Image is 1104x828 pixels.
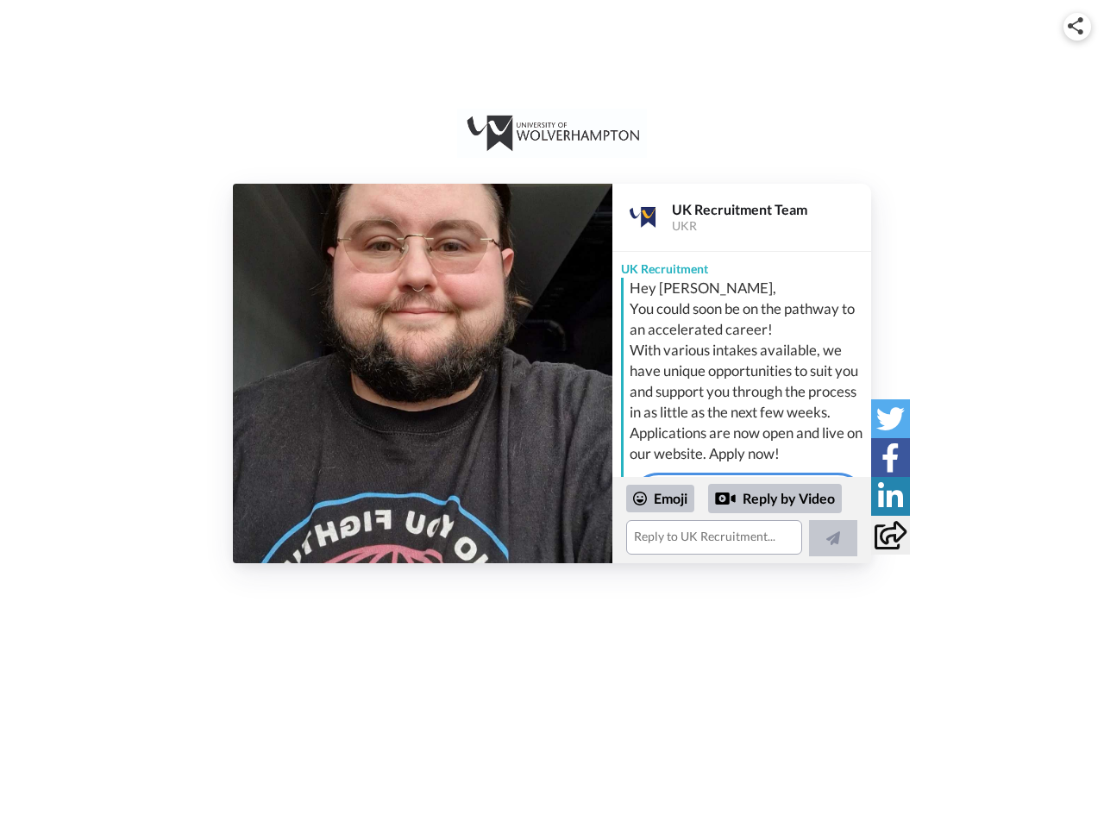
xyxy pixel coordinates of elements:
img: ic_share.svg [1068,17,1083,34]
div: Reply by Video [715,488,736,509]
div: UK Recruitment Team [672,201,870,217]
a: Unlock a world of opportunities! [630,473,867,530]
div: UKR [672,219,870,234]
div: Hey [PERSON_NAME], You could soon be on the pathway to an accelerated career! With various intake... [630,278,867,464]
div: Reply by Video [708,484,842,513]
img: Profile Image [622,197,663,238]
div: Emoji [626,485,694,512]
img: UK Student Recruitment, Access and Partnerships logo [457,109,647,158]
div: UK Recruitment [612,252,871,278]
img: 44b2846d-0e3a-4b48-bcc7-5625069f1886-thumb.jpg [233,184,612,563]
